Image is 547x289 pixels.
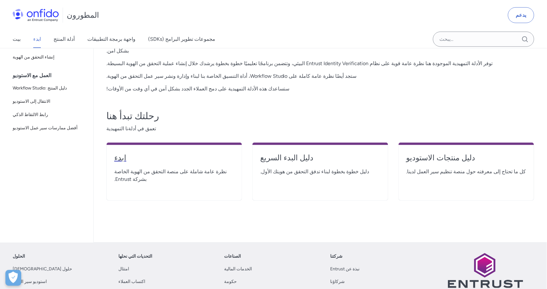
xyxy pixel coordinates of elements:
[53,36,75,42] font: أدلة المنتج
[10,108,88,121] a: رابط الالتقاط الذكي
[13,267,72,272] font: حلول [DEMOGRAPHIC_DATA]
[224,279,237,285] font: حكومة
[106,60,493,66] font: توفر الأدلة التمهيدية الموجودة هنا نظرة عامة قوية على نظام Entrust Identity Verification البيئي، ...
[516,12,526,18] font: يدعم
[106,110,159,122] font: رحلتك تبدأ هنا
[87,30,135,48] a: واجهة برمجة التطبيقات
[5,270,21,286] div: تفضيلات ملفات تعريف الارتباط
[224,266,252,273] a: الخدمات المالية
[10,82,88,95] a: Workflow Studio: دليل المنتج
[148,30,215,48] a: مجموعات تطوير البرامج (SDKs)
[330,279,345,285] font: شركاؤنا
[330,253,343,261] a: شركتنا
[13,266,72,273] a: حلول [DEMOGRAPHIC_DATA]
[330,278,345,286] a: شركاؤنا
[106,73,357,79] font: ستجد أيضًا نظرة عامة كاملة على Workflow Studio، أداة التنسيق الخاصة بنا لبناء وإدارة ونشر سير عمل...
[13,253,25,261] a: الحلول
[118,266,129,273] a: امتثال
[118,267,129,272] font: امتثال
[406,169,526,175] font: كل ما تحتاج إلى معرفته حول منصة تنظيم سير العمل لدينا.
[106,86,290,92] font: ستساعدك هذه الأدلة التمهيدية على دمج العملاء الجدد بشكل آمن في أي وقت من الأوقات!
[10,51,88,64] a: إنشاء التحقق من الهوية
[118,253,152,261] a: التحديات التي نحلها
[148,36,215,42] font: مجموعات تطوير البرامج (SDKs)
[118,279,145,285] font: اكتساب العملاء
[13,30,21,48] a: بيت
[260,169,369,175] font: دليل خطوة بخطوة لبناء تدفق التحقق من هويتك الأول.
[10,122,88,134] a: أفضل ممارسات سير عمل الاستوديو
[13,72,51,78] font: العمل مع الاستوديو
[224,267,252,272] font: الخدمات المالية
[114,153,126,162] font: ابدء
[5,270,21,286] button: فتح التفضيلات
[13,85,67,91] font: Workflow Studio: دليل المنتج
[224,278,237,286] a: حكومة
[406,153,526,168] a: دليل منتجات الاستوديو
[13,112,48,117] font: رابط الالتقاط الذكي
[118,254,152,259] font: التحديات التي نحلها
[260,153,313,162] font: دليل البدء السريع
[260,153,380,168] a: دليل البدء السريع
[13,278,47,286] a: استوديو سير العمل
[33,36,41,42] font: ابدء
[13,254,25,259] font: الحلول
[114,153,234,168] a: ابدء
[224,253,241,261] a: الصناعات
[13,279,47,285] font: استوديو سير العمل
[508,7,534,23] a: يدعم
[33,30,41,48] a: ابدء
[447,253,523,288] img: شعار Entrust
[406,153,475,162] font: دليل منتجات الاستوديو
[87,36,135,42] font: واجهة برمجة التطبيقات
[13,36,21,42] font: بيت
[13,99,50,104] font: الانتقال إلى الاستوديو
[224,254,241,259] font: الصناعات
[330,267,360,272] font: نبذة عن Entrust
[10,95,88,108] a: الانتقال إلى الاستوديو
[330,254,343,259] font: شركتنا
[13,54,54,60] font: إنشاء التحقق من الهوية
[106,126,156,132] font: تعمق في أدلةنا التمهيدية
[13,9,59,22] img: شعار أونفيدو
[118,278,145,286] a: اكتساب العملاء
[114,169,227,182] font: نظرة عامة شاملة على منصة التحقق من الهوية الخاصة بشركة Entrust.
[330,266,360,273] a: نبذة عن Entrust
[53,30,75,48] a: أدلة المنتج
[67,10,99,20] font: المطورون
[13,125,78,131] font: أفضل ممارسات سير عمل الاستوديو
[433,32,534,47] input: حقل إدخال بحث Onfido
